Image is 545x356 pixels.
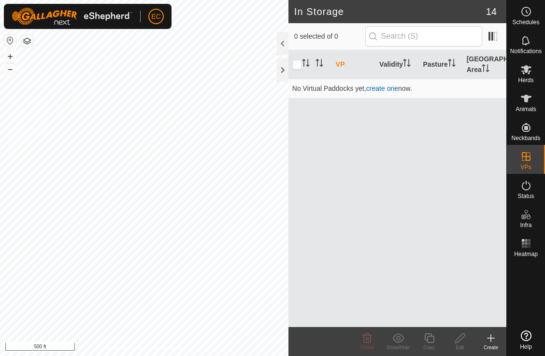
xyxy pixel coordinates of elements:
[383,344,414,351] div: Show/Hide
[294,6,486,17] h2: In Storage
[4,51,16,62] button: +
[448,60,456,68] p-sorticon: Activate to sort
[518,77,533,83] span: Herds
[21,35,33,47] button: Map Layers
[475,344,506,351] div: Create
[414,344,445,351] div: Copy
[510,48,542,54] span: Notifications
[507,327,545,354] a: Help
[12,8,132,25] img: Gallagher Logo
[4,63,16,75] button: –
[520,222,531,228] span: Infra
[4,35,16,46] button: Reset Map
[482,66,489,73] p-sorticon: Activate to sort
[520,164,531,170] span: VPs
[294,31,365,42] span: 0 selected of 0
[520,344,532,350] span: Help
[151,12,160,22] span: EC
[360,345,374,350] span: Delete
[516,106,536,112] span: Animals
[154,343,182,352] a: Contact Us
[288,79,506,98] td: No Virtual Paddocks yet, now.
[517,193,534,199] span: Status
[375,50,419,79] th: Validity
[106,343,142,352] a: Privacy Policy
[302,60,310,68] p-sorticon: Activate to sort
[316,60,323,68] p-sorticon: Activate to sort
[445,344,475,351] div: Edit
[512,19,539,25] span: Schedules
[403,60,411,68] p-sorticon: Activate to sort
[419,50,462,79] th: Pasture
[332,50,375,79] th: VP
[365,26,482,46] input: Search (S)
[511,135,540,141] span: Neckbands
[463,50,506,79] th: [GEOGRAPHIC_DATA] Area
[366,85,398,92] a: create one
[514,251,538,257] span: Heatmap
[486,4,497,19] span: 14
